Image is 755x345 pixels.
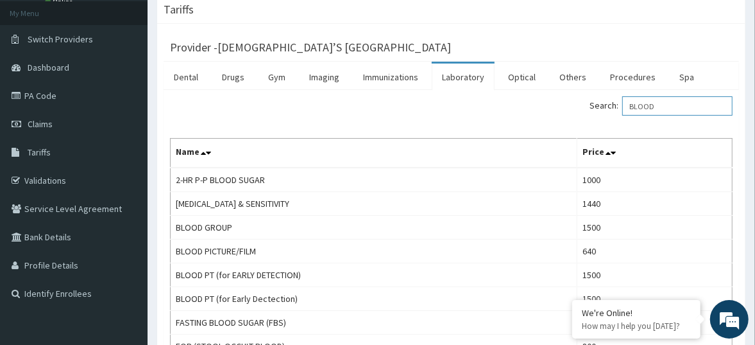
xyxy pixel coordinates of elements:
td: 1000 [577,168,732,192]
td: BLOOD PT (for Early Dectection) [171,287,577,311]
td: 640 [577,240,732,263]
h3: Tariffs [164,4,194,15]
a: Spa [669,64,704,91]
span: Switch Providers [28,33,93,45]
a: Gym [258,64,296,91]
td: 2-HR P-P BLOOD SUGAR [171,168,577,192]
th: Price [577,139,732,168]
a: Imaging [299,64,350,91]
div: We're Online! [582,307,691,319]
a: Dental [164,64,208,91]
span: Dashboard [28,62,69,73]
label: Search: [590,96,733,116]
a: Procedures [600,64,666,91]
td: [MEDICAL_DATA] & SENSITIVITY [171,192,577,216]
div: Chat with us now [67,72,216,89]
a: Laboratory [432,64,495,91]
span: Claims [28,118,53,130]
a: Optical [498,64,546,91]
p: How may I help you today? [582,321,691,332]
td: 1500 [577,216,732,240]
td: BLOOD PT (for EARLY DETECTION) [171,263,577,287]
textarea: Type your message and hit 'Enter' [6,218,244,263]
td: 1440 [577,192,732,216]
th: Name [171,139,577,168]
h3: Provider - [DEMOGRAPHIC_DATA]’S [GEOGRAPHIC_DATA] [170,42,451,53]
td: 1500 [577,287,732,311]
span: Tariffs [28,146,51,158]
span: We're online! [74,95,177,225]
td: BLOOD GROUP [171,216,577,240]
div: Minimize live chat window [210,6,241,37]
input: Search: [622,96,733,116]
a: Immunizations [353,64,428,91]
td: 1500 [577,263,732,287]
a: Others [549,64,597,91]
td: FASTING BLOOD SUGAR (FBS) [171,311,577,335]
td: BLOOD PICTURE/FILM [171,240,577,263]
a: Drugs [212,64,255,91]
img: d_794563401_company_1708531726252_794563401 [24,64,52,96]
